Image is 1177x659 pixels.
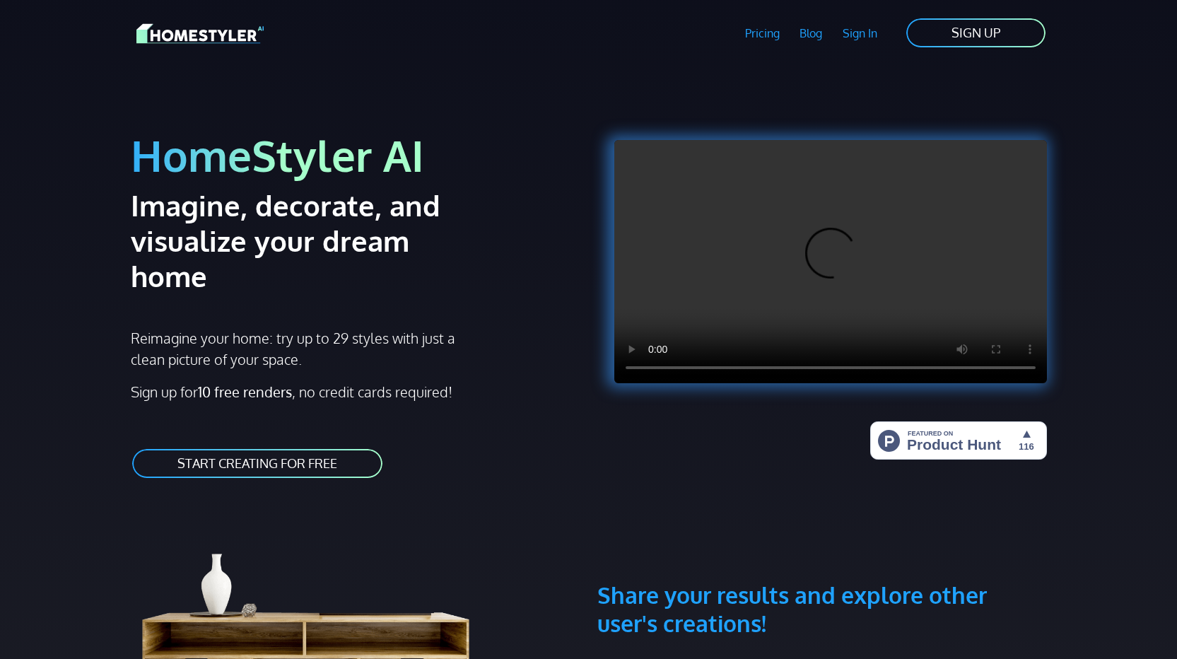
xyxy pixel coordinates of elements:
[131,381,580,402] p: Sign up for , no credit cards required!
[833,17,888,49] a: Sign In
[905,17,1047,49] a: SIGN UP
[870,421,1047,460] img: HomeStyler AI - Interior Design Made Easy: One Click to Your Dream Home | Product Hunt
[131,129,580,182] h1: HomeStyler AI
[131,327,468,370] p: Reimagine your home: try up to 29 styles with just a clean picture of your space.
[136,21,264,46] img: HomeStyler AI logo
[790,17,833,49] a: Blog
[734,17,790,49] a: Pricing
[198,383,292,401] strong: 10 free renders
[131,187,491,293] h2: Imagine, decorate, and visualize your dream home
[131,448,384,479] a: START CREATING FOR FREE
[597,513,1047,638] h3: Share your results and explore other user's creations!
